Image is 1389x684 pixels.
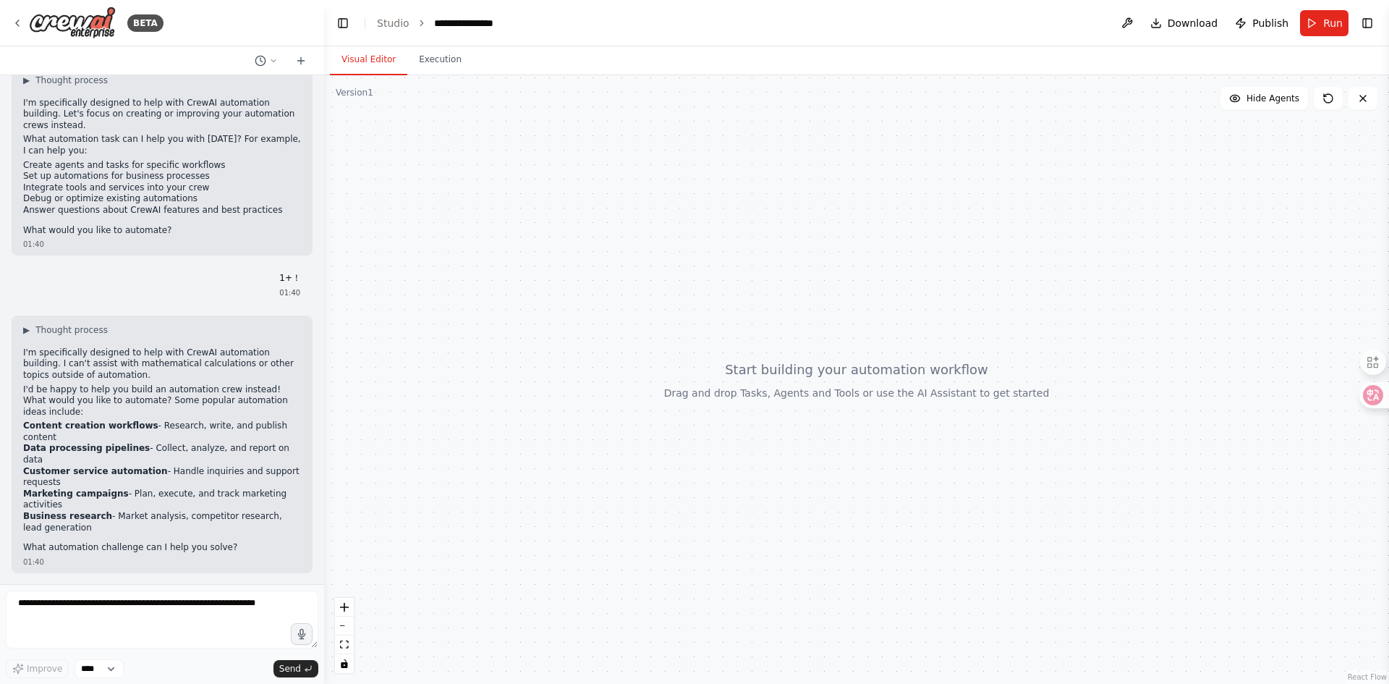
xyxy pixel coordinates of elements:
[335,636,354,654] button: fit view
[1144,10,1224,36] button: Download
[1246,93,1299,104] span: Hide Agents
[289,52,313,69] button: Start a new chat
[1229,10,1294,36] button: Publish
[23,160,301,172] li: Create agents and tasks for specific workflows
[333,13,353,33] button: Hide left sidebar
[23,489,129,499] strong: Marketing campaigns
[1348,673,1387,681] a: React Flow attribution
[23,511,112,521] strong: Business research
[407,45,473,75] button: Execution
[23,421,158,431] strong: Content creation workflows
[377,16,509,30] nav: breadcrumb
[330,45,407,75] button: Visual Editor
[23,421,301,443] li: - Research, write, and publish content
[23,171,301,182] li: Set up automations for business processes
[23,542,301,554] p: What automation challenge can I help you solve?
[291,623,313,645] button: Click to speak your automation idea
[127,14,163,32] div: BETA
[23,443,150,453] strong: Data processing pipelines
[23,347,301,381] p: I'm specifically designed to help with CrewAI automation building. I can't assist with mathematic...
[279,287,301,298] div: 01:40
[23,193,301,205] li: Debug or optimize existing automations
[23,205,301,216] li: Answer questions about CrewAI features and best practices
[335,617,354,636] button: zoom out
[23,98,301,132] p: I'm specifically designed to help with CrewAI automation building. Let's focus on creating or imp...
[1323,16,1343,30] span: Run
[23,466,168,476] strong: Customer service automation
[23,324,108,336] button: ▶Thought process
[23,489,301,511] li: - Plan, execute, and track marketing activities
[279,273,301,284] p: 1+！
[273,660,318,677] button: Send
[1168,16,1218,30] span: Download
[23,225,301,237] p: What would you like to automate?
[377,17,409,29] a: Studio
[23,443,301,465] li: - Collect, analyze, and report on data
[336,87,373,98] div: Version 1
[335,598,354,673] div: React Flow controls
[23,384,301,418] p: I'd be happy to help you build an automation crew instead! What would you like to automate? Some ...
[1357,13,1377,33] button: Show right sidebar
[23,75,30,86] span: ▶
[23,182,301,194] li: Integrate tools and services into your crew
[23,239,301,250] div: 01:40
[1252,16,1288,30] span: Publish
[335,598,354,617] button: zoom in
[29,7,116,39] img: Logo
[35,75,108,86] span: Thought process
[23,324,30,336] span: ▶
[23,75,108,86] button: ▶Thought process
[1220,87,1308,110] button: Hide Agents
[6,659,69,678] button: Improve
[249,52,284,69] button: Switch to previous chat
[23,466,301,489] li: - Handle inquiries and support requests
[35,324,108,336] span: Thought process
[27,663,62,675] span: Improve
[23,134,301,156] p: What automation task can I help you with [DATE]? For example, I can help you:
[1300,10,1348,36] button: Run
[279,663,301,675] span: Send
[23,557,301,567] div: 01:40
[335,654,354,673] button: toggle interactivity
[23,511,301,533] li: - Market analysis, competitor research, lead generation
